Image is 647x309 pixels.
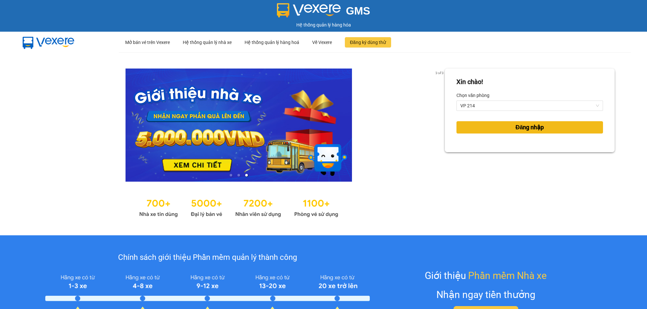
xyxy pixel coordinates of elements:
[245,174,248,176] li: slide item 3
[237,174,240,176] li: slide item 2
[277,3,341,17] img: logo 2
[2,21,645,28] div: Hệ thống quản lý hàng hóa
[468,268,547,283] span: Phần mềm Nhà xe
[515,123,544,132] span: Đăng nhập
[312,32,332,53] div: Về Vexere
[139,195,338,219] img: Statistics.png
[16,32,81,53] img: mbUUG5Q.png
[460,101,599,111] span: VP 214
[436,287,535,302] div: Nhận ngay tiền thưởng
[125,32,170,53] div: Mở bán vé trên Vexere
[456,90,489,101] label: Chọn văn phòng
[183,32,232,53] div: Hệ thống quản lý nhà xe
[350,39,386,46] span: Đăng ký dùng thử
[32,69,41,182] button: previous slide / item
[277,10,370,15] a: GMS
[346,5,370,17] span: GMS
[345,37,391,48] button: Đăng ký dùng thử
[436,69,445,182] button: next slide / item
[425,268,547,283] div: Giới thiệu
[433,69,445,77] p: 3 of 3
[230,174,232,176] li: slide item 1
[456,121,603,133] button: Đăng nhập
[456,77,483,87] div: Xin chào!
[245,32,299,53] div: Hệ thống quản lý hàng hoá
[45,251,370,264] div: Chính sách giới thiệu Phần mềm quản lý thành công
